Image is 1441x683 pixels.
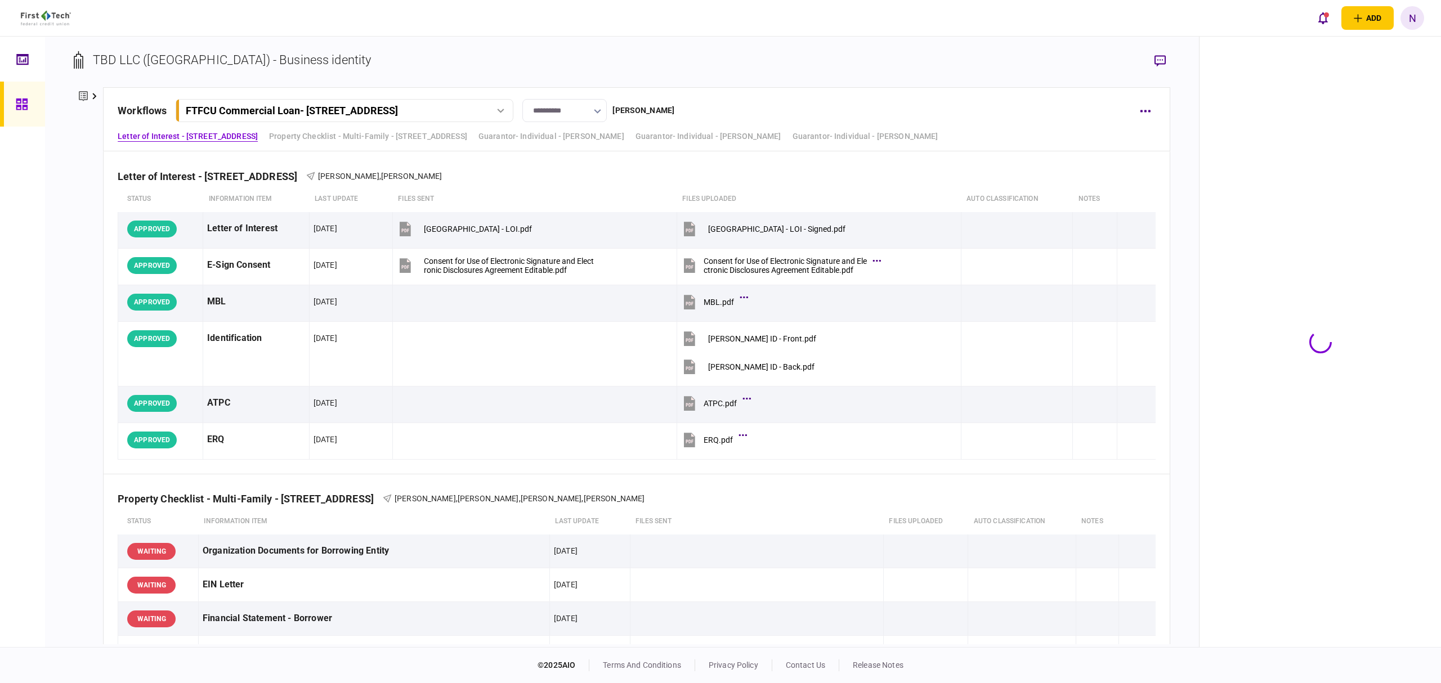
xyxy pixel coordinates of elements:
button: Consent for Use of Electronic Signature and Electronic Disclosures Agreement Editable.pdf [397,253,594,278]
div: FTFCU Commercial Loan - [STREET_ADDRESS] [186,105,398,116]
div: Financial Statement - Borrower [203,606,545,631]
th: last update [549,509,630,534]
a: Property Checklist - Multi-Family - [STREET_ADDRESS] [269,131,467,142]
div: © 2025 AIO [538,659,589,671]
div: [DATE] [314,332,337,344]
div: APPROVED [127,257,177,274]
span: [PERSON_NAME] [458,494,519,503]
button: Consent for Use of Electronic Signature and Electronic Disclosures Agreement Editable.pdf [681,253,878,278]
div: WAITING [127,577,176,594]
button: Crestwood Village - LOI - Signed.pdf [681,216,845,241]
div: TBD LLC ([GEOGRAPHIC_DATA]) - Business identity [93,51,371,69]
button: ERQ.pdf [681,427,744,452]
th: Information item [198,509,549,534]
span: , [519,494,521,503]
div: Business Debt Schedule [203,640,545,665]
a: release notes [853,660,903,669]
a: Guarantor- Individual - [PERSON_NAME] [636,131,781,142]
span: , [379,172,381,181]
div: ATPC.pdf [704,399,737,408]
th: notes [1076,509,1118,534]
img: client company logo [21,11,71,25]
th: files sent [392,186,677,212]
div: APPROVED [127,432,177,448]
a: terms and conditions [603,660,681,669]
div: MBL.pdf [704,298,734,307]
div: E-Sign Consent [207,253,305,278]
th: last update [309,186,392,212]
div: Consent for Use of Electronic Signature and Electronic Disclosures Agreement Editable.pdf [704,257,867,275]
div: [DATE] [314,296,337,307]
div: Property Checklist - Multi-Family - [STREET_ADDRESS] [118,493,383,505]
div: ATPC [207,390,305,416]
button: MBL.pdf [681,289,745,314]
div: [DATE] [314,434,337,445]
span: , [581,494,583,503]
button: Business Debt Schedule.PDF [634,640,761,665]
div: APPROVED [127,294,177,311]
a: Guarantor- Individual - [PERSON_NAME] [478,131,624,142]
div: WAITING [127,610,176,627]
span: [PERSON_NAME] [318,172,379,181]
button: open adding identity options [1341,6,1394,30]
span: , [456,494,458,503]
div: [DATE] [554,545,578,556]
a: Guarantor- Individual - [PERSON_NAME] [793,131,938,142]
div: Crestwood Village - LOI.pdf [424,224,532,233]
div: APPROVED [127,330,177,347]
div: Crestwood Village - LOI - Signed.pdf [708,224,845,233]
th: status [118,186,203,212]
div: WAITING [127,543,176,560]
button: FTFCU Commercial Loan- [STREET_ADDRESS] [176,99,513,122]
div: Identification [207,326,305,351]
div: EIN Letter [203,572,545,597]
div: [PERSON_NAME] [612,105,674,116]
div: WAITING [127,644,176,661]
div: [DATE] [314,397,337,408]
div: [DATE] [554,613,578,624]
button: Sridhar Kesani ID - Front.pdf [681,326,816,351]
div: Letter of Interest - [STREET_ADDRESS] [118,170,306,182]
th: auto classification [961,186,1073,212]
button: ATPC.pdf [681,390,748,416]
th: Information item [203,186,310,212]
button: open notifications list [1311,6,1335,30]
a: contact us [786,660,825,669]
th: notes [1073,186,1117,212]
div: ERQ.pdf [704,435,733,444]
th: files sent [630,509,883,534]
span: [PERSON_NAME] [395,494,456,503]
div: [DATE] [554,579,578,590]
th: status [118,509,199,534]
div: [DATE] [314,259,337,271]
div: Sridhar Kesani ID - Back.pdf [708,362,815,371]
th: Files uploaded [883,509,968,534]
button: Sridhar Kesani ID - Back.pdf [681,354,815,379]
div: Consent for Use of Electronic Signature and Electronic Disclosures Agreement Editable.pdf [424,257,594,275]
span: [PERSON_NAME] [584,494,645,503]
a: privacy policy [709,660,758,669]
th: auto classification [968,509,1076,534]
span: [PERSON_NAME] [381,172,442,181]
span: [PERSON_NAME] [521,494,582,503]
div: Sridhar Kesani ID - Front.pdf [708,334,816,343]
a: Letter of Interest - [STREET_ADDRESS] [118,131,258,142]
button: Crestwood Village - LOI.pdf [397,216,532,241]
div: APPROVED [127,221,177,237]
button: N [1400,6,1424,30]
div: ERQ [207,427,305,452]
div: Organization Documents for Borrowing Entity [203,538,545,564]
div: APPROVED [127,395,177,412]
div: [DATE] [314,223,337,234]
div: workflows [118,103,167,118]
div: MBL [207,289,305,314]
div: Letter of Interest [207,216,305,241]
th: Files uploaded [677,186,961,212]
